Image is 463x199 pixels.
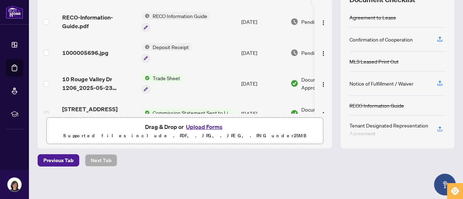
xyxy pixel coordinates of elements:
span: Document Approved [301,75,346,91]
button: Logo [318,78,329,89]
div: Agreement to Lease [349,13,396,21]
td: [DATE] [238,99,288,128]
td: [DATE] [238,37,288,68]
span: Deposit Receipt [150,43,192,51]
img: Logo [320,112,326,117]
div: Notice of Fulfillment / Waiver [349,79,413,87]
span: Pending Review [301,49,337,57]
img: Document Status [290,109,298,117]
span: Trade Sheet [150,74,183,82]
img: Logo [320,20,326,26]
button: Next Tab [85,154,117,166]
button: Logo [318,16,329,27]
span: Drag & Drop or [145,122,225,131]
button: Upload Forms [184,122,225,131]
img: logo [6,5,23,19]
button: Status IconDeposit Receipt [142,43,192,62]
div: MLS Leased Print Out [349,57,399,65]
img: Status Icon [142,74,150,82]
button: Open asap [434,174,456,195]
button: Logo [318,47,329,59]
span: Previous Tab [43,155,73,166]
span: RECO Information Guide [150,12,210,20]
img: Logo [320,51,326,56]
td: [DATE] [238,68,288,99]
img: Status Icon [142,109,150,117]
img: Document Status [290,18,298,26]
span: 10 Rouge Valley Dr 1206_2025-05-23 14_22_22.pdf [62,75,136,92]
p: Supported files include .PDF, .JPG, .JPEG, .PNG under 25 MB [51,131,319,140]
div: RECO Information Guide [349,101,404,109]
img: Status Icon [142,12,150,20]
img: Logo [320,82,326,87]
span: Document Approved [301,105,346,121]
button: Status IconRECO Information Guide [142,12,210,31]
div: Confirmation of Cooperation [349,35,413,43]
span: Drag & Drop orUpload FormsSupported files include .PDF, .JPG, .JPEG, .PNG under25MB [47,118,323,144]
span: 1000005696.jpg [62,48,109,57]
button: Status IconCommission Statement Sent to Listing Brokerage [142,109,235,117]
button: Previous Tab [38,154,79,166]
img: Profile Icon [8,178,21,191]
span: Pending Review [301,18,337,26]
img: Document Status [290,49,298,57]
button: Status IconTrade Sheet [142,74,183,94]
button: Logo [318,108,329,119]
div: Tenant Designated Representation Agreement [349,121,428,137]
span: Commission Statement Sent to Listing Brokerage [150,109,235,117]
td: [DATE] [238,6,288,37]
img: Status Icon [142,43,150,51]
span: [STREET_ADDRESS] CS.pdf [62,105,136,122]
img: Document Status [290,79,298,87]
span: RECO-Information-Guide.pdf [62,13,136,30]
